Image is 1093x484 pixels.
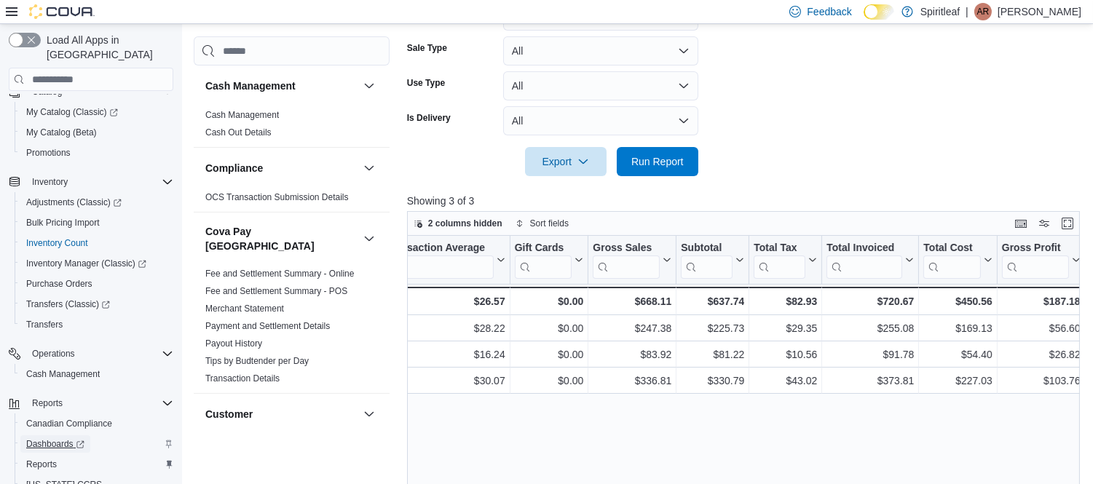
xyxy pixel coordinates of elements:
[20,124,103,141] a: My Catalog (Beta)
[631,154,684,169] span: Run Report
[503,71,698,100] button: All
[681,346,744,363] div: $81.22
[15,192,179,213] a: Adjustments (Classic)
[41,33,173,62] span: Load All Apps in [GEOGRAPHIC_DATA]
[514,293,583,310] div: $0.00
[1002,293,1081,310] div: $187.18
[205,79,296,93] h3: Cash Management
[360,159,378,177] button: Compliance
[20,275,98,293] a: Purchase Orders
[15,413,179,434] button: Canadian Compliance
[826,242,902,255] div: Total Invoiced
[360,405,378,423] button: Customer
[15,102,179,122] a: My Catalog (Classic)
[205,79,358,93] button: Cash Management
[754,320,817,337] div: $29.35
[385,293,505,310] div: $26.57
[514,346,583,363] div: $0.00
[514,242,572,255] div: Gift Cards
[407,194,1087,208] p: Showing 3 of 3
[26,345,81,362] button: Operations
[205,321,330,331] a: Payment and Settlement Details
[530,218,569,229] span: Sort fields
[205,127,272,138] a: Cash Out Details
[26,237,88,249] span: Inventory Count
[205,192,349,202] a: OCS Transaction Submission Details
[385,242,493,279] div: Transaction Average
[26,438,84,450] span: Dashboards
[15,143,179,163] button: Promotions
[32,176,68,188] span: Inventory
[754,242,805,255] div: Total Tax
[26,197,122,208] span: Adjustments (Classic)
[205,224,358,253] h3: Cova Pay [GEOGRAPHIC_DATA]
[205,373,280,384] span: Transaction Details
[593,320,671,337] div: $247.38
[26,278,92,290] span: Purchase Orders
[754,242,805,279] div: Total Tax
[593,242,671,279] button: Gross Sales
[20,194,127,211] a: Adjustments (Classic)
[20,103,124,121] a: My Catalog (Classic)
[20,316,68,333] a: Transfers
[205,320,330,332] span: Payment and Settlement Details
[205,356,309,366] a: Tips by Budtender per Day
[205,407,358,421] button: Customer
[826,372,914,389] div: $373.81
[510,215,575,232] button: Sort fields
[923,346,992,363] div: $54.40
[20,435,173,453] span: Dashboards
[20,234,173,252] span: Inventory Count
[15,233,179,253] button: Inventory Count
[26,173,173,191] span: Inventory
[407,112,451,124] label: Is Delivery
[15,364,179,384] button: Cash Management
[974,3,992,20] div: Angela R
[593,242,660,255] div: Gross Sales
[385,242,505,279] button: Transaction Average
[26,106,118,118] span: My Catalog (Classic)
[360,230,378,247] button: Cova Pay [GEOGRAPHIC_DATA]
[20,435,90,453] a: Dashboards
[15,253,179,274] a: Inventory Manager (Classic)
[26,217,100,229] span: Bulk Pricing Import
[26,345,173,362] span: Operations
[1035,215,1053,232] button: Display options
[26,368,100,380] span: Cash Management
[205,268,355,279] span: Fee and Settlement Summary - Online
[26,298,110,310] span: Transfers (Classic)
[1002,320,1081,337] div: $56.60
[205,109,279,121] span: Cash Management
[26,258,146,269] span: Inventory Manager (Classic)
[923,242,992,279] button: Total Cost
[407,42,447,54] label: Sale Type
[966,3,968,20] p: |
[754,242,817,279] button: Total Tax
[826,346,914,363] div: $91.78
[681,372,744,389] div: $330.79
[864,4,894,20] input: Dark Mode
[681,242,744,279] button: Subtotal
[205,303,284,314] span: Merchant Statement
[3,344,179,364] button: Operations
[194,106,390,147] div: Cash Management
[408,215,508,232] button: 2 columns hidden
[205,285,347,297] span: Fee and Settlement Summary - POS
[923,372,992,389] div: $227.03
[920,3,960,20] p: Spiritleaf
[205,338,262,349] a: Payout History
[681,293,744,310] div: $637.74
[20,144,76,162] a: Promotions
[26,459,57,470] span: Reports
[20,103,173,121] span: My Catalog (Classic)
[998,3,1081,20] p: [PERSON_NAME]
[26,418,112,429] span: Canadian Compliance
[923,242,980,279] div: Total Cost
[205,407,253,421] h3: Customer
[32,348,75,360] span: Operations
[826,242,914,279] button: Total Invoiced
[20,295,116,313] a: Transfers (Classic)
